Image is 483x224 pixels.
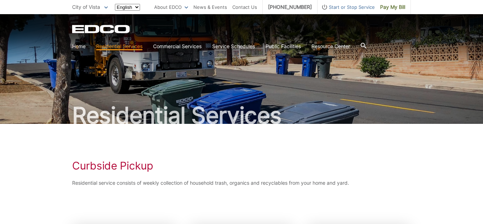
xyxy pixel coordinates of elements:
a: Contact Us [232,3,257,11]
a: Resource Center [312,42,350,50]
span: Pay My Bill [380,3,405,11]
a: Commercial Services [153,42,202,50]
a: EDCD logo. Return to the homepage. [72,25,131,33]
select: Select a language [115,4,140,11]
h2: Residential Services [72,104,411,127]
a: Public Facilities [266,42,301,50]
a: News & Events [193,3,227,11]
a: Residential Services [96,42,142,50]
span: City of Vista [72,4,100,10]
a: About EDCO [154,3,188,11]
a: Service Schedules [212,42,255,50]
p: Residential service consists of weekly collection of household trash, organics and recyclables fr... [72,179,411,187]
h1: Curbside Pickup [72,159,411,172]
a: Home [72,42,86,50]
